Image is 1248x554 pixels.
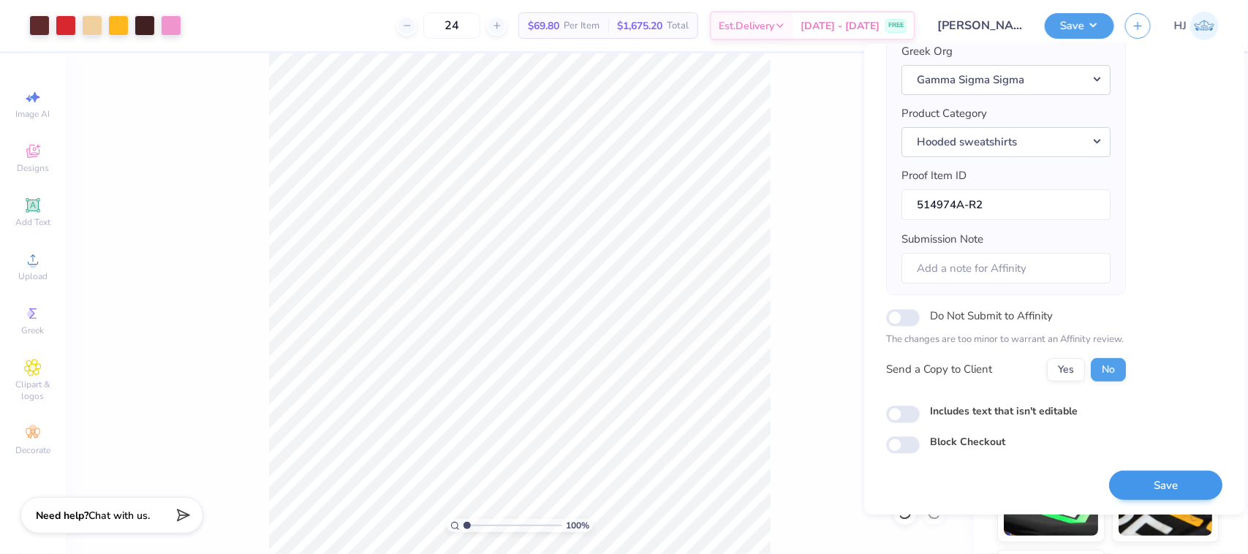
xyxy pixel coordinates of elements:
[564,18,600,34] span: Per Item
[528,18,559,34] span: $69.80
[931,403,1078,419] label: Includes text that isn't editable
[1174,18,1187,34] span: HJ
[15,216,50,228] span: Add Text
[36,509,88,523] strong: Need help?
[17,162,49,174] span: Designs
[902,167,967,184] label: Proof Item ID
[801,18,880,34] span: [DATE] - [DATE]
[902,65,1111,95] button: Gamma Sigma Sigma
[423,12,480,39] input: – –
[7,379,58,402] span: Clipart & logos
[719,18,774,34] span: Est. Delivery
[566,519,589,532] span: 100 %
[902,127,1111,157] button: Hooded sweatshirts
[1048,358,1086,382] button: Yes
[931,306,1054,325] label: Do Not Submit to Affinity
[22,325,45,336] span: Greek
[16,108,50,120] span: Image AI
[1110,471,1223,501] button: Save
[1092,358,1127,382] button: No
[931,434,1006,449] label: Block Checkout
[902,105,988,122] label: Product Category
[887,361,993,378] div: Send a Copy to Client
[887,333,1127,347] p: The changes are too minor to warrant an Affinity review.
[15,444,50,456] span: Decorate
[902,253,1111,284] input: Add a note for Affinity
[88,509,150,523] span: Chat with us.
[1174,12,1219,40] a: HJ
[667,18,689,34] span: Total
[926,11,1034,40] input: Untitled Design
[902,43,953,60] label: Greek Org
[888,20,904,31] span: FREE
[617,18,662,34] span: $1,675.20
[902,231,984,248] label: Submission Note
[18,270,48,282] span: Upload
[1045,13,1114,39] button: Save
[1190,12,1219,40] img: Hughe Josh Cabanete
